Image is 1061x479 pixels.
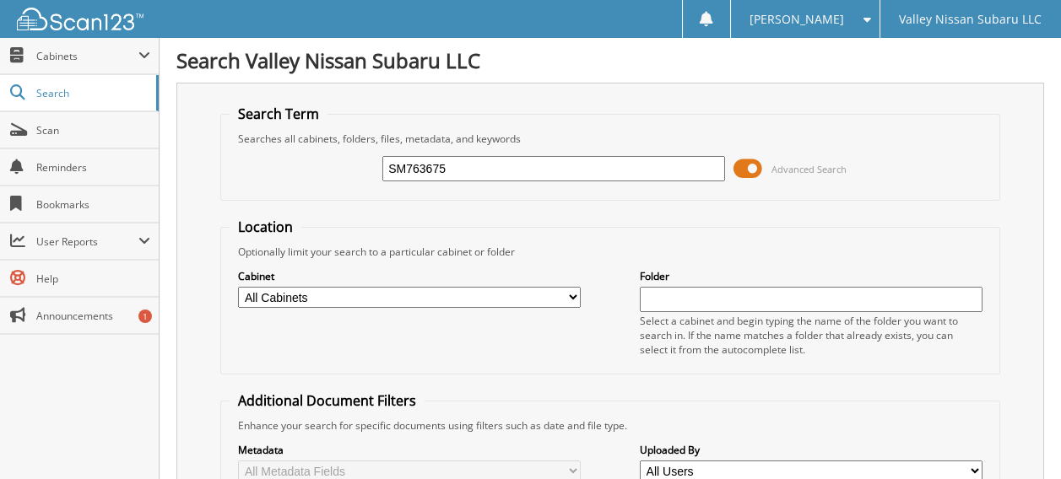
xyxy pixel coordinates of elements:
span: Cabinets [36,49,138,63]
iframe: Chat Widget [977,398,1061,479]
div: Enhance your search for specific documents using filters such as date and file type. [230,418,990,433]
span: Help [36,272,150,286]
span: Bookmarks [36,197,150,212]
span: [PERSON_NAME] [750,14,844,24]
div: Select a cabinet and begin typing the name of the folder you want to search in. If the name match... [640,314,983,357]
div: Optionally limit your search to a particular cabinet or folder [230,245,990,259]
span: Reminders [36,160,150,175]
legend: Additional Document Filters [230,391,425,410]
span: Scan [36,123,150,137]
label: Uploaded By [640,443,983,457]
legend: Search Term [230,105,328,123]
span: User Reports [36,234,138,249]
span: Valley Nissan Subaru LLC [899,14,1042,24]
img: scan123-logo-white.svg [17,8,143,30]
h1: Search Valley Nissan Subaru LLC [176,46,1044,74]
div: 1 [138,309,152,323]
span: Advanced Search [771,163,847,175]
span: Search [36,86,148,100]
div: Searches all cabinets, folders, files, metadata, and keywords [230,132,990,146]
legend: Location [230,218,301,236]
span: Announcements [36,309,150,323]
label: Metadata [238,443,581,457]
label: Folder [640,269,983,283]
label: Cabinet [238,269,581,283]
